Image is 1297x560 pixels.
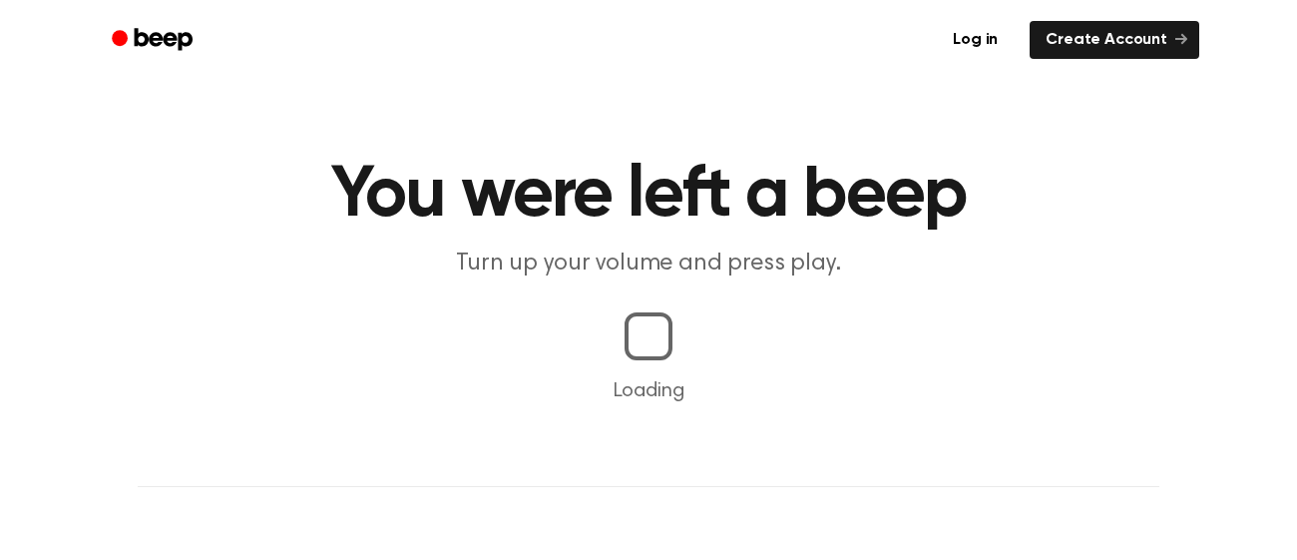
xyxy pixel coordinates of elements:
p: Loading [24,376,1273,406]
a: Create Account [1030,21,1199,59]
a: Beep [98,21,211,60]
a: Log in [933,17,1018,63]
p: Turn up your volume and press play. [265,248,1032,280]
h1: You were left a beep [138,160,1159,232]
